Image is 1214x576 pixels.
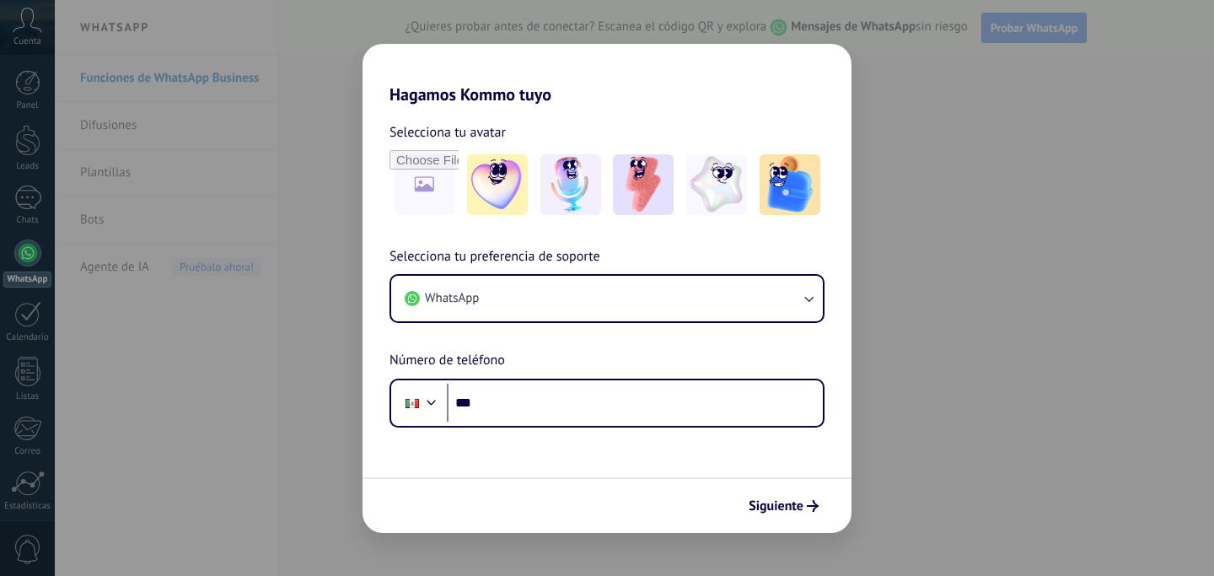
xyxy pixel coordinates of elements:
div: Mexico: + 52 [396,385,428,421]
img: -2.jpeg [540,154,601,215]
span: Selecciona tu avatar [389,121,506,143]
span: Selecciona tu preferencia de soporte [389,246,600,268]
img: -3.jpeg [613,154,674,215]
button: Siguiente [741,492,826,520]
span: Número de teléfono [389,350,505,372]
button: WhatsApp [391,276,823,321]
img: -4.jpeg [686,154,747,215]
h2: Hagamos Kommo tuyo [363,44,851,105]
img: -5.jpeg [760,154,820,215]
span: WhatsApp [425,290,479,307]
span: Siguiente [749,500,803,512]
img: -1.jpeg [467,154,528,215]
